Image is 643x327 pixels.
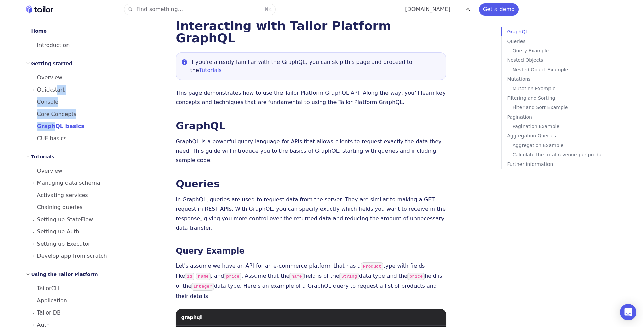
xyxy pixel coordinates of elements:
[29,39,117,51] a: Introduction
[407,273,425,280] code: price
[29,42,70,48] span: Introduction
[513,141,623,150] a: Aggregation Example
[513,84,623,93] a: Mutation Example
[507,131,623,141] a: Aggregation Queries
[176,120,225,132] a: GraphQL
[29,108,117,120] a: Core Concepts
[507,27,623,36] a: GraphQL
[196,273,211,280] code: name
[289,273,304,280] code: name
[339,273,359,280] code: String
[199,67,222,73] a: Tutorials
[269,7,272,12] kbd: K
[176,195,446,233] p: In GraphQL, queries are used to request data from the server. They are similar to making a GET re...
[37,178,100,188] span: Managing data schema
[29,99,59,105] span: Console
[31,59,73,68] h2: Getting started
[361,262,383,270] code: Product
[37,251,107,261] span: Develop app from scratch
[507,55,623,65] a: Nested Objects
[29,285,60,292] span: TailorCLI
[513,103,623,112] a: Filter and Sort Example
[479,3,519,16] a: Get a demo
[29,72,117,84] a: Overview
[37,215,93,224] span: Setting up StateFlow
[507,93,623,103] a: Filtering and Sorting
[29,74,62,81] span: Overview
[190,58,440,74] p: If you're already familiar with the GraphQL, you can skip this page and proceed to the
[29,165,117,177] a: Overview
[181,309,202,321] h3: graphql
[29,297,67,304] span: Application
[124,4,275,15] button: Find something...⌘K
[29,192,88,198] span: Activating services
[29,135,67,142] span: CUE basics
[29,201,117,213] a: Chaining queries
[513,65,623,74] a: Nested Object Example
[191,283,214,291] code: Integer
[176,88,446,107] p: This page demonstrates how to use the Tailor Platform GraphQL API. Along the way, you'll learn ke...
[29,204,83,210] span: Chaining queries
[507,36,623,46] a: Queries
[176,178,220,190] a: Queries
[224,273,241,280] code: price
[185,273,194,280] code: id
[37,227,79,236] span: Setting up Auth
[26,5,53,14] a: Home
[507,74,623,84] a: Mutations
[620,304,636,320] div: Open Intercom Messenger
[405,6,450,12] a: [DOMAIN_NAME]
[507,112,623,122] a: Pagination
[513,150,623,159] a: Calculate the total revenue per product
[29,111,77,117] span: Core Concepts
[29,189,117,201] a: Activating services
[37,308,61,318] span: Tailor DB
[31,153,55,161] h2: Tutorials
[176,246,245,256] a: Query Example
[29,120,117,132] a: GraphQL basics
[264,7,269,12] kbd: ⌘
[37,239,90,249] span: Setting up Executor
[29,282,117,295] a: TailorCLI
[464,5,472,14] button: Toggle dark mode
[507,159,623,169] a: Further information
[29,96,117,108] a: Console
[37,85,65,95] span: Quickstart
[176,137,446,165] p: GraphQL is a powerful query language for APIs that allows clients to request exactly the data the...
[31,270,98,278] h2: Using the Tailor Platform
[29,123,84,129] span: GraphQL basics
[29,295,117,307] a: Application
[513,46,623,55] a: Query Example
[29,168,62,174] span: Overview
[176,20,446,44] h1: Interacting with Tailor Platform GraphQL
[29,132,117,145] a: CUE basics
[31,27,47,35] h2: Home
[176,261,446,301] p: Let's assume we have an API for an e-commerce platform that has a type with fields like , , and ....
[513,122,623,131] a: Pagination Example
